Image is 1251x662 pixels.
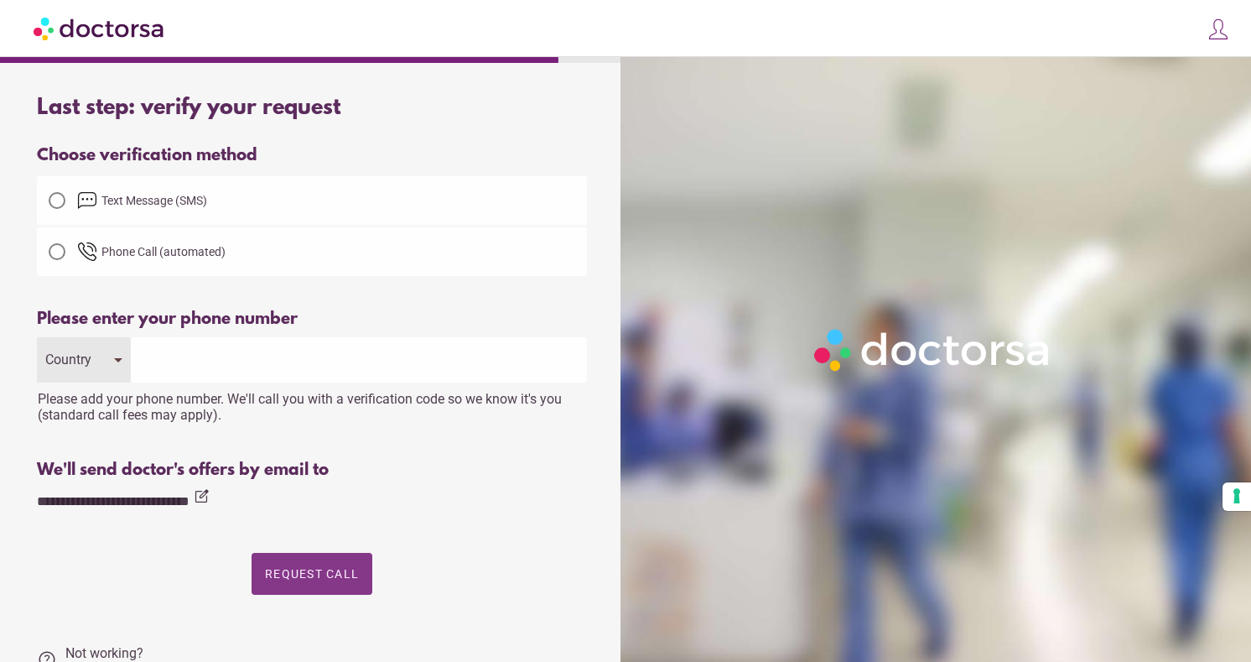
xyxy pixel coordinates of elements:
[45,352,97,367] div: Country
[37,461,587,480] div: We'll send doctor's offers by email to
[77,190,97,211] img: email
[34,9,166,47] img: Doctorsa.com
[37,310,587,329] div: Please enter your phone number
[807,322,1057,378] img: Logo-Doctorsa-trans-White-partial-flat.png
[101,194,207,207] span: Text Message (SMS)
[37,383,587,423] div: Please add your phone number. We'll call you with a verification code so we know it's you (standa...
[37,96,587,121] div: Last step: verify your request
[1222,482,1251,511] button: Your consent preferences for tracking technologies
[101,245,226,258] span: Phone Call (automated)
[1207,18,1230,41] img: icons8-customer-100.png
[77,242,97,262] img: phone
[193,488,210,505] i: edit_square
[37,146,587,165] div: Choose verification method
[252,553,372,595] button: Request Call
[265,567,359,581] span: Request Call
